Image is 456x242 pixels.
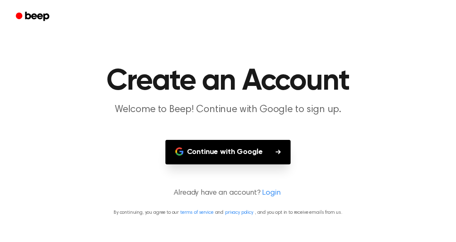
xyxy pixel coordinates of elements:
h1: Create an Account [16,66,440,96]
p: Already have an account? [10,188,446,199]
a: privacy policy [225,210,253,215]
a: terms of service [180,210,213,215]
a: Login [262,188,280,199]
p: By continuing, you agree to our and , and you opt in to receive emails from us. [10,209,446,216]
button: Continue with Google [165,140,291,164]
p: Welcome to Beep! Continue with Google to sign up. [69,103,387,117]
a: Beep [10,9,57,25]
